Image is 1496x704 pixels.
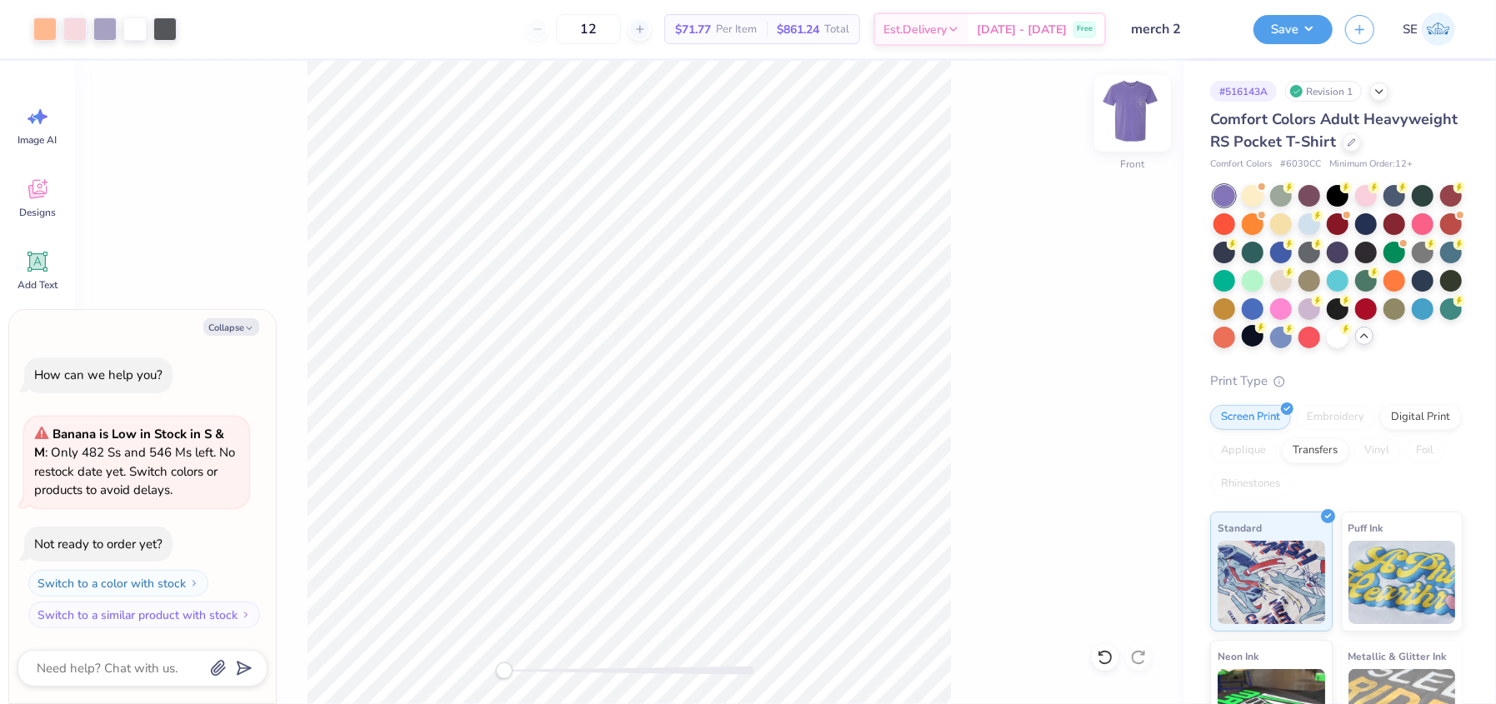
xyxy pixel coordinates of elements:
[1348,541,1456,624] img: Puff Ink
[1218,519,1262,537] span: Standard
[556,14,621,44] input: – –
[1077,23,1093,35] span: Free
[1210,372,1463,391] div: Print Type
[496,662,513,679] div: Accessibility label
[1348,647,1447,665] span: Metallic & Glitter Ink
[18,278,58,292] span: Add Text
[1296,405,1375,430] div: Embroidery
[824,21,849,38] span: Total
[18,133,58,147] span: Image AI
[1285,81,1362,102] div: Revision 1
[1395,12,1463,46] a: SE
[189,578,199,588] img: Switch to a color with stock
[675,21,711,38] span: $71.77
[1353,438,1400,463] div: Vinyl
[1099,80,1166,147] img: Front
[1403,20,1418,39] span: SE
[1210,405,1291,430] div: Screen Print
[1348,519,1383,537] span: Puff Ink
[241,610,251,620] img: Switch to a similar product with stock
[1329,157,1413,172] span: Minimum Order: 12 +
[1118,12,1241,46] input: Untitled Design
[203,318,259,336] button: Collapse
[1210,81,1277,102] div: # 516143A
[34,426,224,462] strong: Banana is Low in Stock in S & M
[1218,647,1258,665] span: Neon Ink
[19,206,56,219] span: Designs
[34,426,235,499] span: : Only 482 Ss and 546 Ms left. No restock date yet. Switch colors or products to avoid delays.
[1253,15,1333,44] button: Save
[1210,157,1272,172] span: Comfort Colors
[1282,438,1348,463] div: Transfers
[1380,405,1461,430] div: Digital Print
[716,21,757,38] span: Per Item
[34,536,163,552] div: Not ready to order yet?
[1210,472,1291,497] div: Rhinestones
[34,367,163,383] div: How can we help you?
[1280,157,1321,172] span: # 6030CC
[28,602,260,628] button: Switch to a similar product with stock
[1218,541,1325,624] img: Standard
[883,21,947,38] span: Est. Delivery
[1121,157,1145,172] div: Front
[1210,438,1277,463] div: Applique
[1405,438,1444,463] div: Foil
[1422,12,1455,46] img: Shirley Evaleen B
[28,570,208,597] button: Switch to a color with stock
[1210,109,1458,152] span: Comfort Colors Adult Heavyweight RS Pocket T-Shirt
[777,21,819,38] span: $861.24
[977,21,1067,38] span: [DATE] - [DATE]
